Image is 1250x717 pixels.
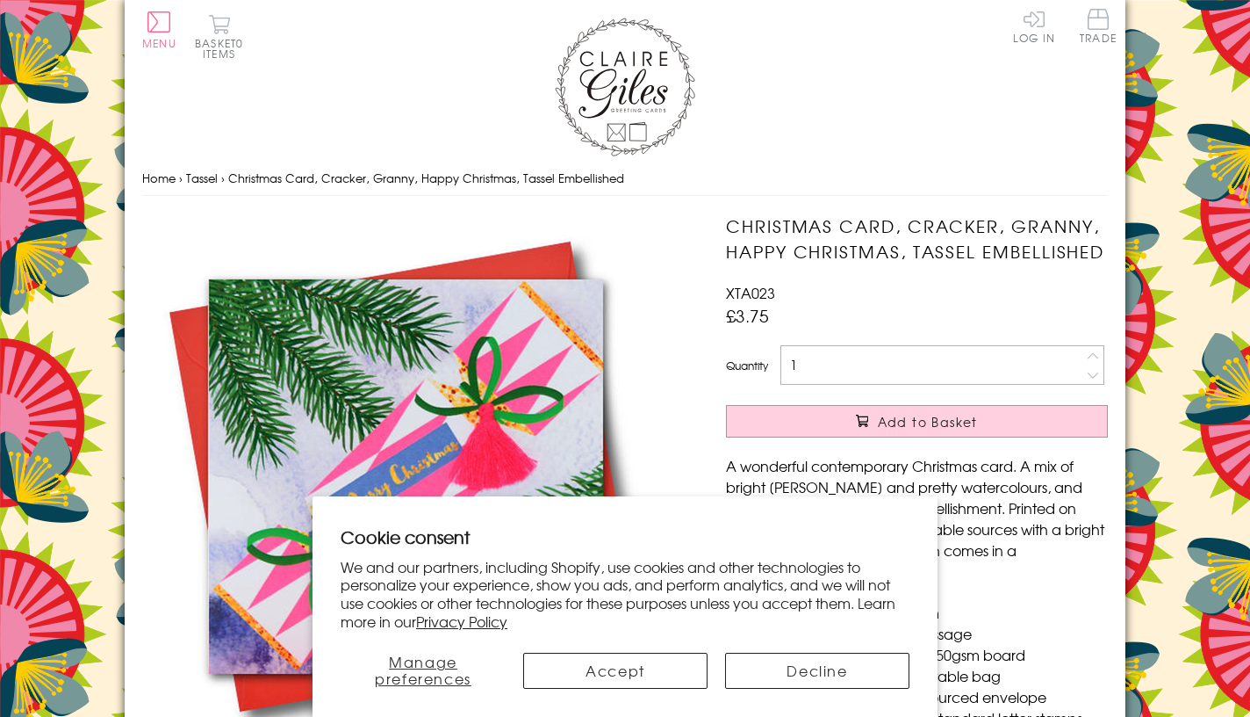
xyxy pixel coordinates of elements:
a: Home [142,170,176,186]
span: £3.75 [726,303,769,328]
button: Basket0 items [195,14,243,59]
span: › [221,170,225,186]
a: Log In [1013,9,1055,43]
img: Claire Giles Greetings Cards [555,18,695,156]
button: Menu [142,11,176,48]
button: Add to Basket [726,405,1108,438]
h2: Cookie consent [341,525,909,549]
button: Accept [523,653,708,689]
h1: Christmas Card, Cracker, Granny, Happy Christmas, Tassel Embellished [726,214,1108,264]
span: Menu [142,35,176,51]
label: Quantity [726,358,768,373]
p: A wonderful contemporary Christmas card. A mix of bright [PERSON_NAME] and pretty watercolours, a... [726,455,1108,582]
span: Add to Basket [878,413,978,431]
a: Privacy Policy [416,611,507,632]
a: Tassel [186,170,218,186]
nav: breadcrumbs [142,161,1108,197]
span: 0 items [203,35,243,62]
span: › [179,170,183,186]
span: XTA023 [726,282,775,303]
span: Trade [1080,9,1117,43]
button: Manage preferences [341,653,506,689]
button: Decline [725,653,909,689]
span: Christmas Card, Cracker, Granny, Happy Christmas, Tassel Embellished [228,170,624,186]
span: Manage preferences [375,651,471,689]
p: We and our partners, including Shopify, use cookies and other technologies to personalize your ex... [341,558,909,631]
a: Trade [1080,9,1117,47]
